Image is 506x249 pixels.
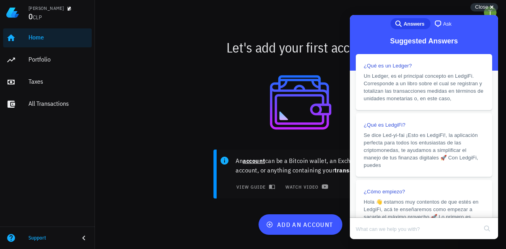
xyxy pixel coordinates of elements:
a: Taxes [3,73,92,92]
iframe: Help Scout Beacon - Live Chat, Contact Form, and Knowledge Base [350,15,498,239]
a: Portfolio [3,51,92,69]
div: Let's add your first account [95,35,506,60]
div: avatar [484,6,497,19]
b: transactions [334,166,370,174]
a: Home [3,28,92,47]
img: LedgiFi [6,6,19,19]
div: Home [28,34,89,41]
span: add an account [268,221,333,228]
span: view guide [236,183,274,190]
a: ¿Cómo empiezo?Hola 👋 estamos muy contentos de que estés en LedgiFi, acá te enseñaremos como empez... [6,165,142,228]
a: watch video [280,181,332,192]
a: All Transactions [3,95,92,114]
span: ¿Cómo empiezo? [14,174,55,180]
div: [PERSON_NAME] [28,5,64,11]
button: view guide [231,181,279,192]
button: add an account [259,214,342,235]
div: Support [28,235,73,241]
span: 0 [28,11,33,22]
span: Hola 👋 estamos muy contentos de que estés en LedgiFi, acá te enseñaremos como empezar a sacarle e... [14,184,128,220]
span: watch video [285,183,327,190]
span: Close [475,4,488,10]
div: All Transactions [28,100,89,107]
div: Portfolio [28,56,89,63]
div: Taxes [28,78,89,85]
b: account [243,157,265,165]
p: An can be a Bitcoin wallet, an Exchange account, or anything containing your . [236,156,381,175]
button: Close [470,3,498,11]
span: CLP [33,14,42,21]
